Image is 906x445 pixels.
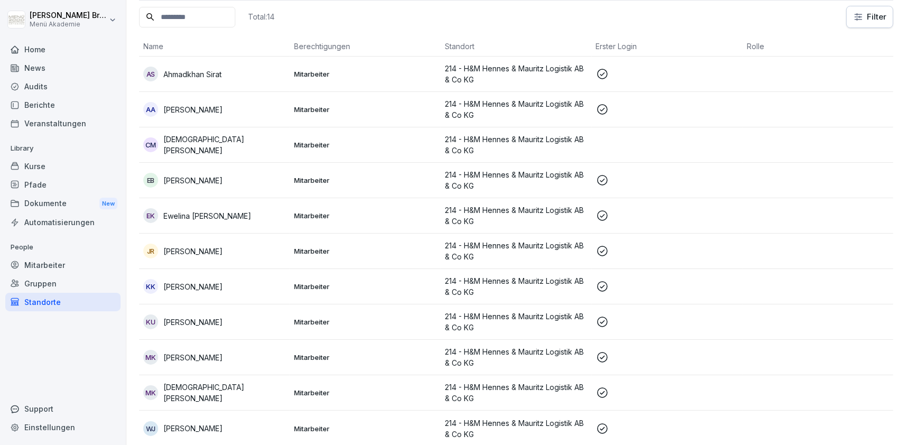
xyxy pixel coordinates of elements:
p: Mitarbeiter [294,211,436,220]
p: [PERSON_NAME] [163,352,223,363]
div: KU [143,314,158,329]
th: Erster Login [592,36,743,57]
p: [PERSON_NAME] [163,423,223,434]
p: Mitarbeiter [294,282,436,291]
div: KK [143,279,158,294]
div: MK [143,385,158,400]
p: Mitarbeiter [294,69,436,79]
p: Mitarbeiter [294,175,436,185]
p: 214 - H&M Hennes & Mauritz Logistik AB & Co KG [445,346,587,368]
p: Menü Akademie [30,21,107,28]
div: JR [143,244,158,258]
p: [PERSON_NAME] Bruns [30,11,107,20]
a: Mitarbeiter [5,256,121,274]
p: People [5,239,121,256]
th: Berechtigungen [290,36,441,57]
p: Mitarbeiter [294,388,436,397]
p: Mitarbeiter [294,105,436,114]
p: Ahmadkhan Sirat [163,69,222,80]
div: AA [143,102,158,117]
p: [DEMOGRAPHIC_DATA][PERSON_NAME] [163,382,286,404]
a: Kurse [5,157,121,175]
a: Pfade [5,175,121,194]
p: [DEMOGRAPHIC_DATA][PERSON_NAME] [163,134,286,156]
p: [PERSON_NAME] [163,175,223,186]
p: 214 - H&M Hennes & Mauritz Logistik AB & Co KG [445,63,587,85]
p: 214 - H&M Hennes & Mauritz Logistik AB & Co KG [445,98,587,120]
button: Filter [847,6,893,27]
a: Standorte [5,293,121,311]
p: 214 - H&M Hennes & Mauritz Logistik AB & Co KG [445,418,587,440]
p: 214 - H&M Hennes & Mauritz Logistik AB & Co KG [445,275,587,298]
p: Mitarbeiter [294,317,436,327]
p: [PERSON_NAME] [163,104,223,115]
p: Ewelina [PERSON_NAME] [163,210,251,221]
div: New [99,198,117,210]
p: Mitarbeiter [294,353,436,362]
p: [PERSON_NAME] [163,246,223,257]
p: 214 - H&M Hennes & Mauritz Logistik AB & Co KG [445,169,587,191]
p: 214 - H&M Hennes & Mauritz Logistik AB & Co KG [445,311,587,333]
a: Veranstaltungen [5,114,121,133]
p: Mitarbeiter [294,140,436,150]
div: Filter [853,12,886,22]
a: Gruppen [5,274,121,293]
p: Mitarbeiter [294,424,436,433]
th: Rolle [743,36,893,57]
p: [PERSON_NAME] [163,317,223,328]
div: Support [5,400,121,418]
a: Berichte [5,96,121,114]
div: EB [143,173,158,188]
a: Audits [5,77,121,96]
p: 214 - H&M Hennes & Mauritz Logistik AB & Co KG [445,134,587,156]
th: Standort [441,36,591,57]
p: 214 - H&M Hennes & Mauritz Logistik AB & Co KG [445,240,587,262]
p: Mitarbeiter [294,246,436,256]
p: Total: 14 [248,12,274,22]
div: AS [143,67,158,81]
a: News [5,59,121,77]
p: 214 - H&M Hennes & Mauritz Logistik AB & Co KG [445,382,587,404]
p: [PERSON_NAME] [163,281,223,292]
div: MK [143,350,158,365]
div: WJ [143,421,158,436]
a: Einstellungen [5,418,121,437]
a: DokumenteNew [5,194,121,214]
div: Dokumente [5,194,121,214]
p: Library [5,140,121,157]
th: Name [139,36,290,57]
div: EK [143,208,158,223]
p: 214 - H&M Hennes & Mauritz Logistik AB & Co KG [445,205,587,227]
a: Home [5,40,121,59]
div: CM [143,137,158,152]
a: Automatisierungen [5,213,121,231]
